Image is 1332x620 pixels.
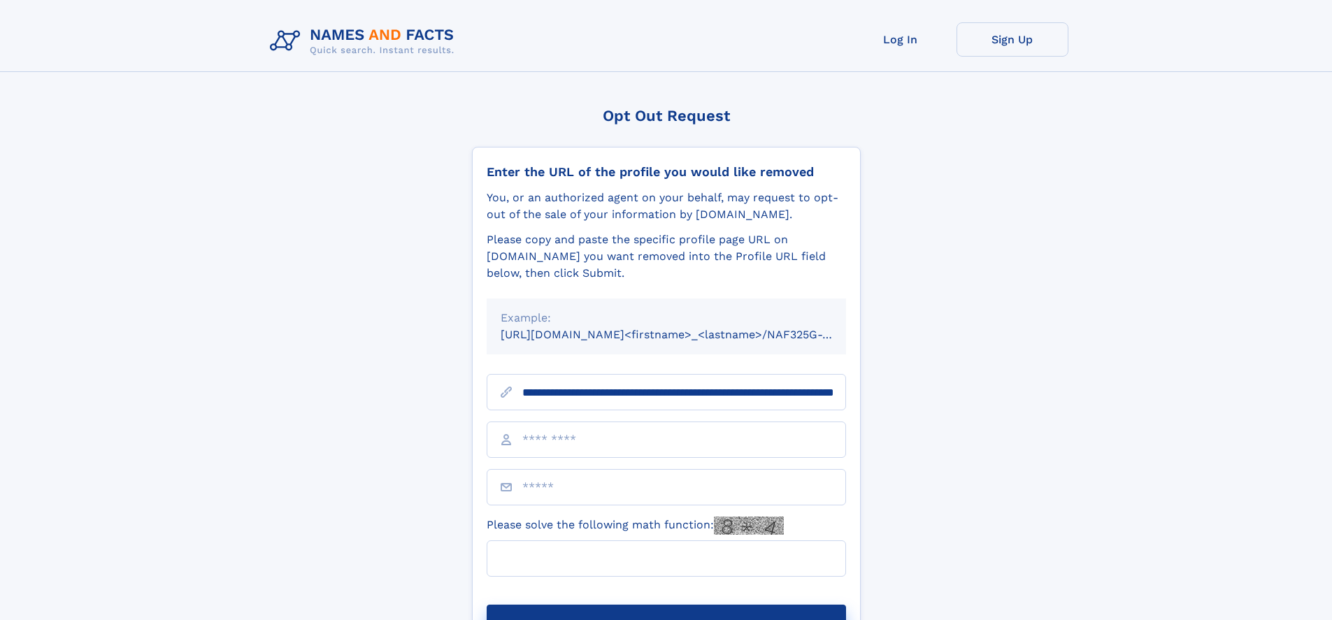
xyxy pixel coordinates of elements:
[264,22,466,60] img: Logo Names and Facts
[957,22,1068,57] a: Sign Up
[501,310,832,326] div: Example:
[487,189,846,223] div: You, or an authorized agent on your behalf, may request to opt-out of the sale of your informatio...
[487,164,846,180] div: Enter the URL of the profile you would like removed
[501,328,873,341] small: [URL][DOMAIN_NAME]<firstname>_<lastname>/NAF325G-xxxxxxxx
[472,107,861,124] div: Opt Out Request
[487,231,846,282] div: Please copy and paste the specific profile page URL on [DOMAIN_NAME] you want removed into the Pr...
[487,517,784,535] label: Please solve the following math function:
[845,22,957,57] a: Log In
